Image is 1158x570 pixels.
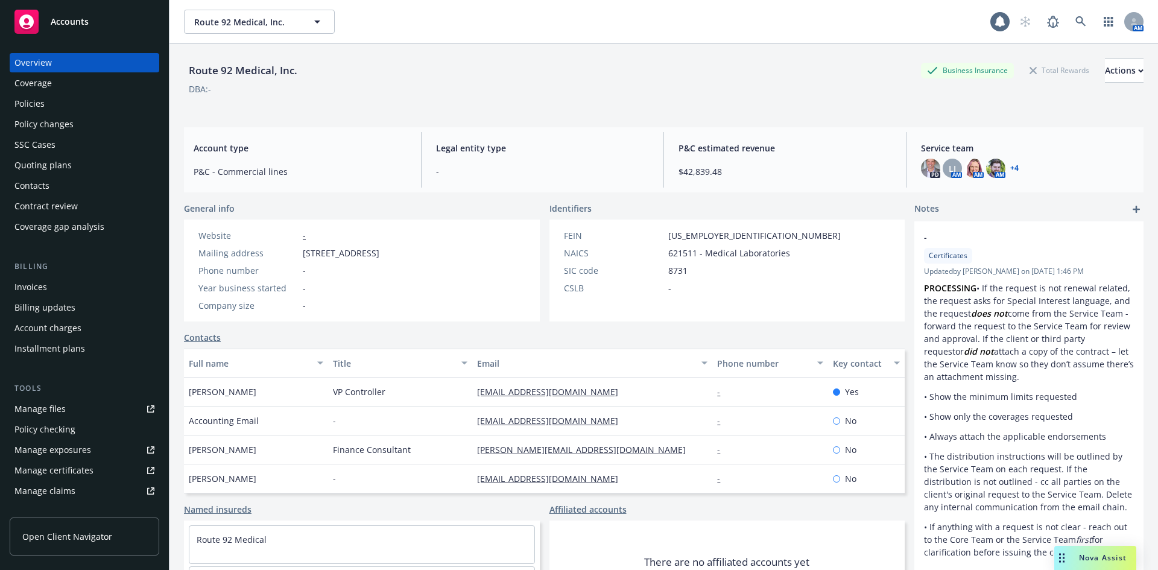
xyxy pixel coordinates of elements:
a: - [717,473,730,484]
div: Actions [1105,59,1144,82]
img: photo [986,159,1005,178]
div: Total Rewards [1024,63,1095,78]
span: - [303,282,306,294]
div: Policy checking [14,420,75,439]
a: Switch app [1096,10,1121,34]
div: Manage exposures [14,440,91,460]
span: LI [949,162,956,175]
a: Quoting plans [10,156,159,175]
div: Invoices [14,277,47,297]
div: Website [198,229,298,242]
span: - [303,264,306,277]
div: Policy changes [14,115,74,134]
div: Company size [198,299,298,312]
a: Manage files [10,399,159,419]
span: - [436,165,649,178]
a: [EMAIL_ADDRESS][DOMAIN_NAME] [477,473,628,484]
span: No [845,414,856,427]
div: Coverage [14,74,52,93]
a: Manage BORs [10,502,159,521]
a: - [717,386,730,397]
a: [EMAIL_ADDRESS][DOMAIN_NAME] [477,415,628,426]
span: There are no affiliated accounts yet [644,555,809,569]
div: Contract review [14,197,78,216]
div: Coverage gap analysis [14,217,104,236]
div: Phone number [198,264,298,277]
span: Certificates [929,250,967,261]
span: Account type [194,142,407,154]
a: Contacts [10,176,159,195]
span: - [333,414,336,427]
a: Named insureds [184,503,252,516]
a: Accounts [10,5,159,39]
p: • The distribution instructions will be outlined by the Service Team on each request. If the dist... [924,450,1134,513]
span: - [303,299,306,312]
a: Invoices [10,277,159,297]
button: Actions [1105,59,1144,83]
div: Title [333,357,454,370]
div: Contacts [14,176,49,195]
div: -CertificatesUpdatedby [PERSON_NAME] on [DATE] 1:46 PMPROCESSING• If the request is not renewal r... [914,221,1144,568]
a: - [717,415,730,426]
a: Manage exposures [10,440,159,460]
span: No [845,472,856,485]
span: Accounting Email [189,414,259,427]
span: 8731 [668,264,688,277]
a: Coverage [10,74,159,93]
div: Business Insurance [921,63,1014,78]
div: Manage BORs [14,502,71,521]
a: Route 92 Medical [197,534,267,545]
div: Tools [10,382,159,394]
button: Nova Assist [1054,546,1136,570]
div: DBA: - [189,83,211,95]
div: Email [477,357,694,370]
span: Nova Assist [1079,553,1127,563]
div: Year business started [198,282,298,294]
div: Mailing address [198,247,298,259]
span: - [333,472,336,485]
p: • If anything with a request is not clear - reach out to the Core Team or the Service Team for cl... [924,521,1134,559]
a: Search [1069,10,1093,34]
div: SIC code [564,264,663,277]
div: Billing updates [14,298,75,317]
p: • Show only the coverages requested [924,410,1134,423]
p: • Always attach the applicable endorsements [924,430,1134,443]
div: Route 92 Medical, Inc. [184,63,302,78]
div: FEIN [564,229,663,242]
a: Contract review [10,197,159,216]
strong: PROCESSING [924,282,976,294]
a: Policy checking [10,420,159,439]
a: [EMAIL_ADDRESS][DOMAIN_NAME] [477,386,628,397]
div: Full name [189,357,310,370]
a: Report a Bug [1041,10,1065,34]
div: SSC Cases [14,135,55,154]
div: Account charges [14,318,81,338]
a: Account charges [10,318,159,338]
a: Overview [10,53,159,72]
a: Contacts [184,331,221,344]
a: +4 [1010,165,1019,172]
em: first [1076,534,1092,545]
a: Coverage gap analysis [10,217,159,236]
span: Accounts [51,17,89,27]
p: • If the request is not renewal related, the request asks for Special Interest language, and the ... [924,282,1134,383]
a: SSC Cases [10,135,159,154]
a: Policy changes [10,115,159,134]
span: - [924,231,1103,244]
button: Route 92 Medical, Inc. [184,10,335,34]
span: [PERSON_NAME] [189,443,256,456]
p: • Show the minimum limits requested [924,390,1134,403]
a: add [1129,202,1144,217]
div: Key contact [833,357,887,370]
a: Policies [10,94,159,113]
img: photo [921,159,940,178]
a: Billing updates [10,298,159,317]
span: Identifiers [549,202,592,215]
span: Yes [845,385,859,398]
a: - [303,230,306,241]
button: Phone number [712,349,827,378]
div: Billing [10,261,159,273]
span: - [668,282,671,294]
img: photo [964,159,984,178]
